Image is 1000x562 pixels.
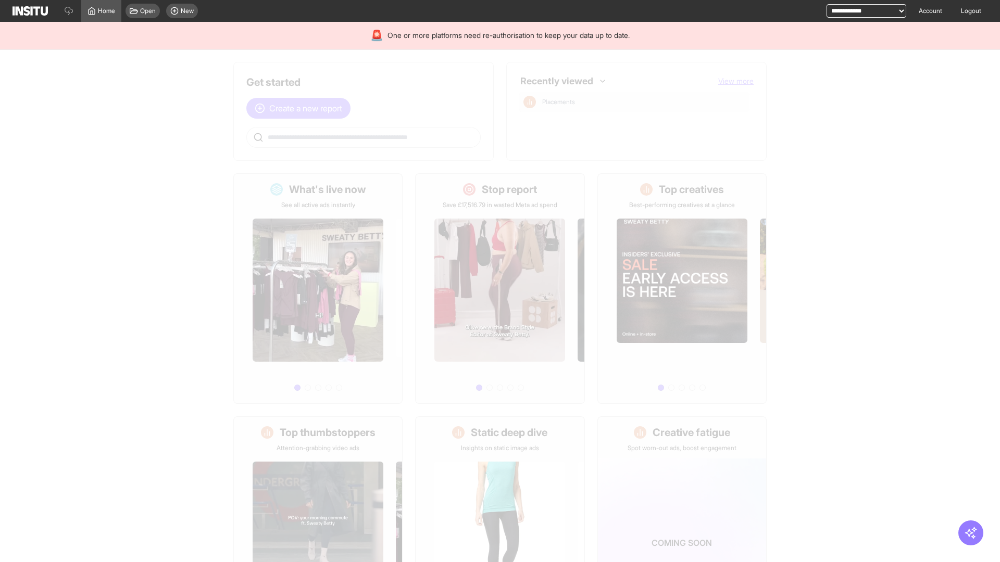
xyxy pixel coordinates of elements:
span: One or more platforms need re-authorisation to keep your data up to date. [387,30,630,41]
span: Home [98,7,115,15]
img: Logo [12,6,48,16]
div: 🚨 [370,28,383,43]
span: New [181,7,194,15]
span: Open [140,7,156,15]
